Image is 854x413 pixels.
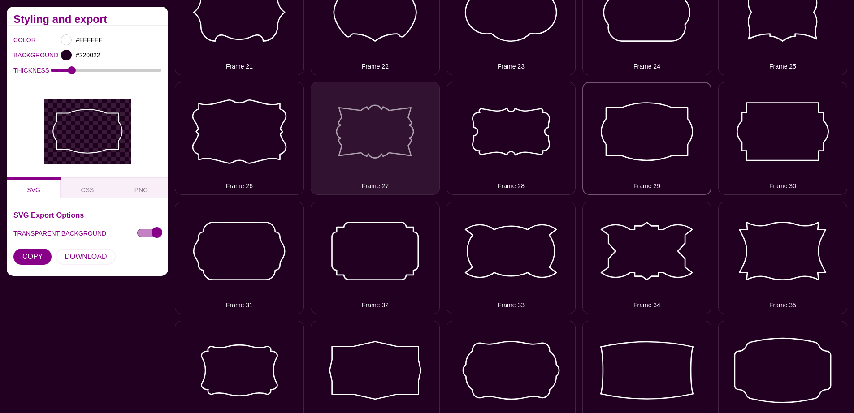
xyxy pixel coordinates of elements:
button: DOWNLOAD [56,249,116,265]
button: Frame 29 [582,82,711,195]
label: COLOR [13,34,25,46]
button: Frame 27 [311,82,440,195]
label: TRANSPARENT BACKGROUND [13,228,106,239]
label: THICKNESS [13,65,51,76]
span: PNG [134,186,148,194]
button: PNG [114,177,168,198]
button: Frame 32 [311,202,440,314]
button: Frame 34 [582,202,711,314]
h2: Styling and export [13,16,161,23]
button: Frame 28 [447,82,576,195]
span: CSS [81,186,94,194]
label: BACKGROUND [13,49,25,61]
h3: SVG Export Options [13,211,161,219]
button: Frame 31 [175,202,304,314]
button: CSS [61,177,114,198]
button: Frame 35 [718,202,847,314]
button: Frame 26 [175,82,304,195]
button: Frame 33 [447,202,576,314]
button: Frame 30 [718,82,847,195]
button: COPY [13,249,52,265]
